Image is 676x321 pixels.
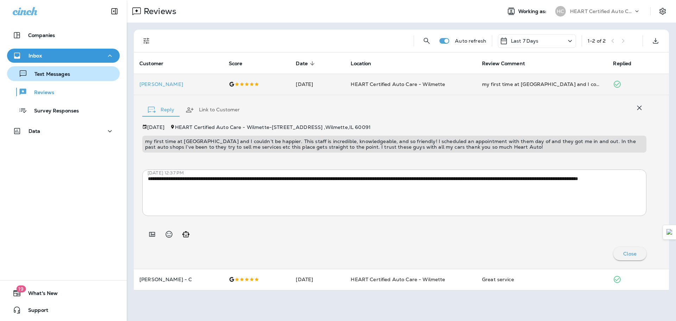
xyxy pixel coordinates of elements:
[613,247,646,260] button: Close
[147,124,164,130] p: [DATE]
[420,34,434,48] button: Search Reviews
[482,60,534,67] span: Review Comment
[175,124,371,130] span: HEART Certified Auto Care - Wilmette - [STREET_ADDRESS] , Wilmette , IL 60091
[518,8,548,14] span: Working as:
[180,97,245,123] button: Link to Customer
[139,61,163,67] span: Customer
[351,276,445,283] span: HEART Certified Auto Care - Wilmette
[7,49,120,63] button: Inbox
[27,108,79,115] p: Survey Responses
[7,85,120,99] button: Reviews
[351,60,380,67] span: Location
[7,103,120,118] button: Survey Responses
[613,61,631,67] span: Replied
[139,81,218,87] div: Click to view Customer Drawer
[588,38,606,44] div: 1 - 2 of 2
[162,227,176,241] button: Select an emoji
[29,53,42,58] p: Inbox
[7,28,120,42] button: Companies
[455,38,486,44] p: Auto refresh
[179,227,193,241] button: Generate AI response
[139,60,173,67] span: Customer
[613,60,640,67] span: Replied
[351,61,371,67] span: Location
[296,60,317,67] span: Date
[666,229,673,235] img: Detect Auto
[21,290,58,299] span: What's New
[148,170,652,176] p: [DATE] 12:37 PM
[139,81,218,87] p: [PERSON_NAME]
[27,89,54,96] p: Reviews
[7,124,120,138] button: Data
[16,285,26,292] span: 19
[290,269,345,290] td: [DATE]
[229,61,243,67] span: Score
[141,6,176,17] p: Reviews
[7,303,120,317] button: Support
[139,277,218,282] p: [PERSON_NAME] - C
[482,81,602,88] div: my first time at wilmette and I couldn’t be happier. This staff is incredible, knowledgeable, and...
[145,227,159,241] button: Add in a premade template
[296,61,308,67] span: Date
[482,61,525,67] span: Review Comment
[482,276,602,283] div: Great service
[21,307,48,316] span: Support
[27,71,70,78] p: Text Messages
[555,6,566,17] div: HC
[623,251,637,257] p: Close
[351,81,445,87] span: HEART Certified Auto Care - Wilmette
[105,4,124,18] button: Collapse Sidebar
[570,8,633,14] p: HEART Certified Auto Care
[145,138,644,150] p: my first time at [GEOGRAPHIC_DATA] and I couldn’t be happier. This staff is incredible, knowledge...
[28,32,55,38] p: Companies
[290,74,345,95] td: [DATE]
[142,97,180,123] button: Reply
[29,128,40,134] p: Data
[511,38,539,44] p: Last 7 Days
[7,286,120,300] button: 19What's New
[656,5,669,18] button: Settings
[229,60,252,67] span: Score
[649,34,663,48] button: Export as CSV
[139,34,154,48] button: Filters
[7,66,120,81] button: Text Messages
